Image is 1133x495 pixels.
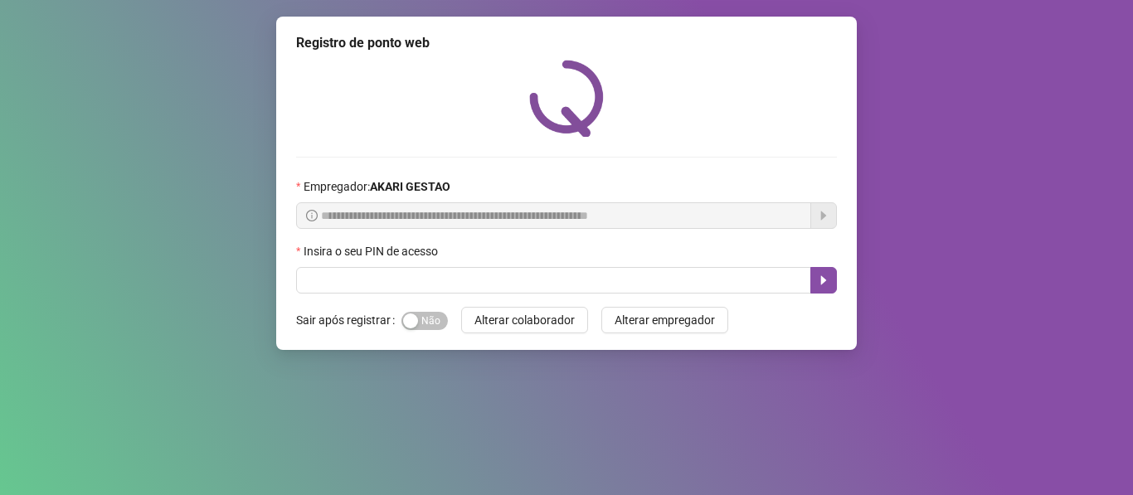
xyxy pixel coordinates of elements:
[306,210,318,221] span: info-circle
[474,311,575,329] span: Alterar colaborador
[304,177,450,196] span: Empregador :
[296,242,449,260] label: Insira o seu PIN de acesso
[370,180,450,193] strong: AKARI GESTAO
[817,274,830,287] span: caret-right
[461,307,588,333] button: Alterar colaborador
[296,307,401,333] label: Sair após registrar
[296,33,837,53] div: Registro de ponto web
[601,307,728,333] button: Alterar empregador
[529,60,604,137] img: QRPoint
[615,311,715,329] span: Alterar empregador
